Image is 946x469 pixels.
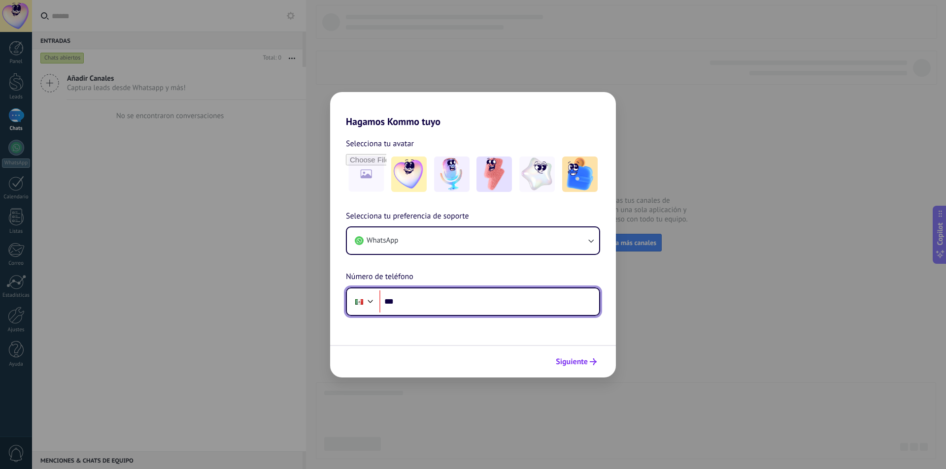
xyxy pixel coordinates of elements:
img: -2.jpeg [434,156,470,192]
img: -4.jpeg [519,156,555,192]
img: -5.jpeg [562,156,598,192]
span: Selecciona tu avatar [346,137,414,150]
span: WhatsApp [367,236,398,246]
img: -3.jpeg [476,156,512,192]
button: Siguiente [551,353,601,370]
span: Siguiente [556,358,588,365]
h2: Hagamos Kommo tuyo [330,92,616,127]
img: -1.jpeg [391,156,427,192]
span: Selecciona tu preferencia de soporte [346,210,469,223]
div: Mexico: + 52 [350,291,369,312]
span: Número de teléfono [346,271,413,283]
button: WhatsApp [347,227,599,254]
